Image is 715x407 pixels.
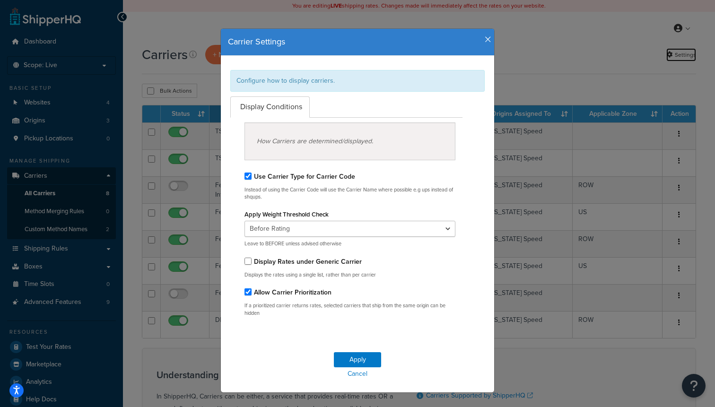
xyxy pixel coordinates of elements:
div: Configure how to display carriers. [230,70,485,92]
input: Use Carrier Type for Carrier Code [244,173,252,180]
input: Display Rates under Generic Carrier [244,258,252,265]
p: Leave to BEFORE unless advised otherwise [244,240,455,247]
input: Allow Carrier Prioritization [244,288,252,295]
div: How Carriers are determined/displayed. [244,122,455,160]
label: Display Rates under Generic Carrier [254,257,362,267]
p: Instead of using the Carrier Code will use the Carrier Name where possible e.g ups instead of shq... [244,186,455,201]
a: Cancel [221,367,494,381]
a: Display Conditions [230,96,310,118]
label: Allow Carrier Prioritization [254,287,331,297]
label: Use Carrier Type for Carrier Code [254,172,355,182]
p: Displays the rates using a single list, rather than per carrier [244,271,455,278]
label: Apply Weight Threshold Check [244,211,329,218]
button: Apply [334,352,381,367]
h4: Carrier Settings [228,36,487,48]
p: If a prioritized carrier returns rates, selected carriers that ship from the same origin can be h... [244,302,455,317]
